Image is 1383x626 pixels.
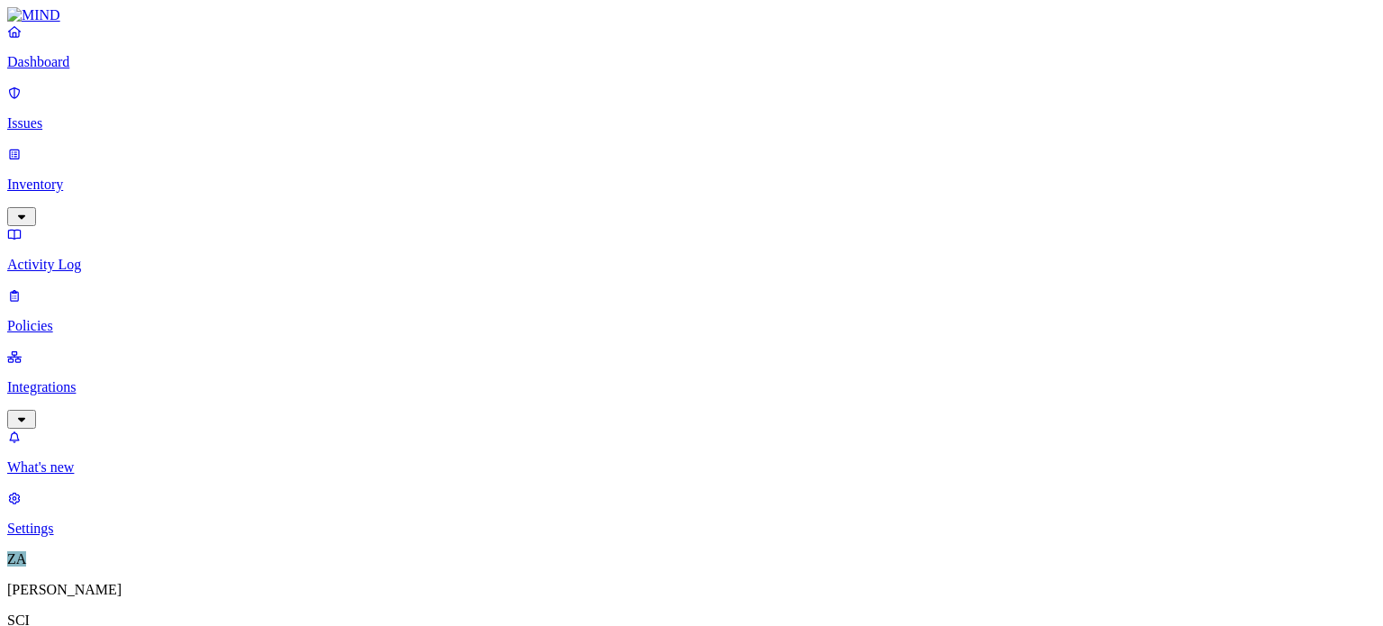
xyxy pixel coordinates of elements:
[7,379,1376,395] p: Integrations
[7,582,1376,598] p: [PERSON_NAME]
[7,318,1376,334] p: Policies
[7,54,1376,70] p: Dashboard
[7,177,1376,193] p: Inventory
[7,521,1376,537] p: Settings
[7,7,1376,23] a: MIND
[7,459,1376,476] p: What's new
[7,287,1376,334] a: Policies
[7,7,60,23] img: MIND
[7,349,1376,426] a: Integrations
[7,85,1376,132] a: Issues
[7,490,1376,537] a: Settings
[7,115,1376,132] p: Issues
[7,23,1376,70] a: Dashboard
[7,146,1376,223] a: Inventory
[7,226,1376,273] a: Activity Log
[7,551,26,567] span: ZA
[7,257,1376,273] p: Activity Log
[7,429,1376,476] a: What's new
